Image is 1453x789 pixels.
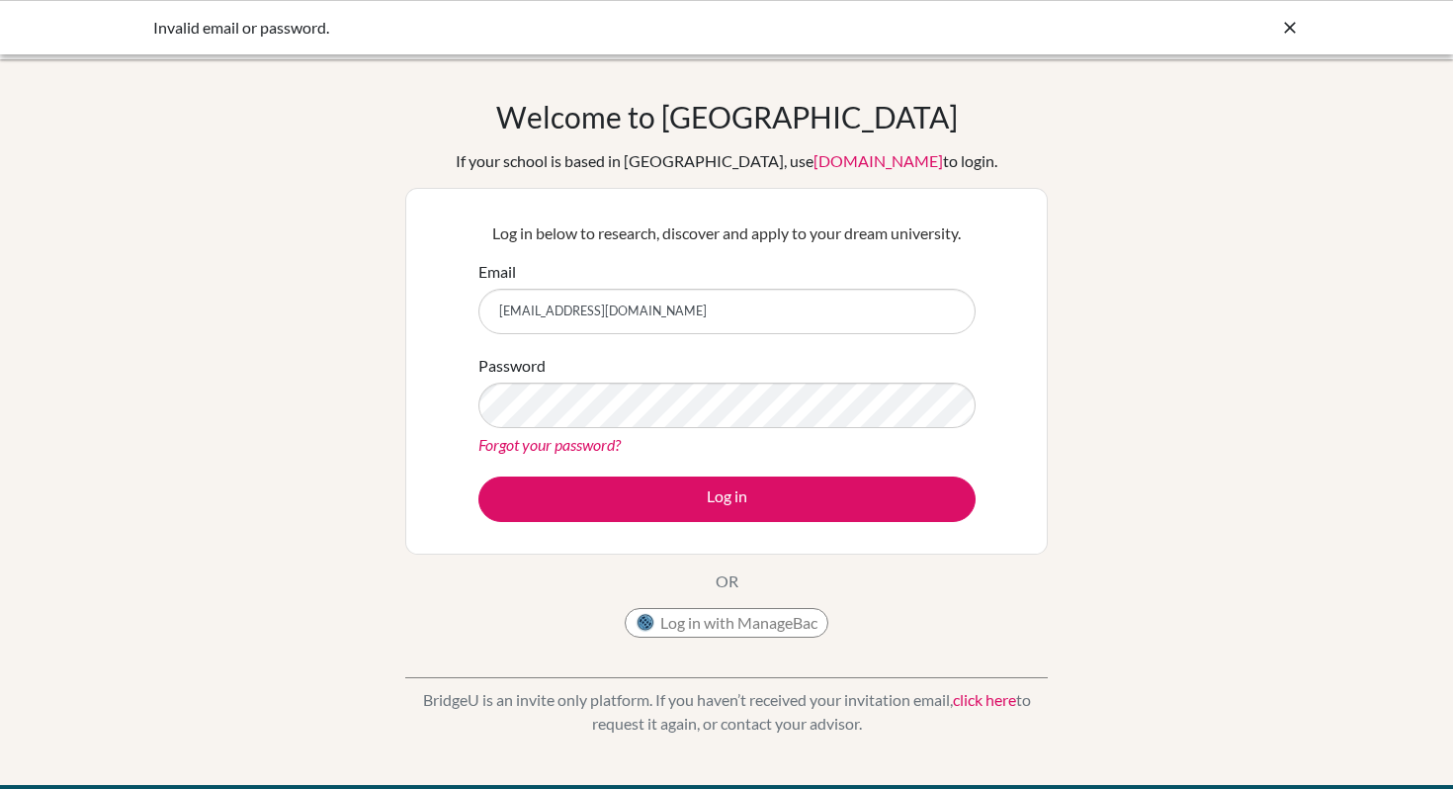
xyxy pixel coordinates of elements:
h1: Welcome to [GEOGRAPHIC_DATA] [496,99,958,134]
label: Password [478,354,546,378]
button: Log in [478,477,976,522]
div: Invalid email or password. [153,16,1003,40]
label: Email [478,260,516,284]
p: Log in below to research, discover and apply to your dream university. [478,221,976,245]
div: If your school is based in [GEOGRAPHIC_DATA], use to login. [456,149,997,173]
a: [DOMAIN_NAME] [813,151,943,170]
p: BridgeU is an invite only platform. If you haven’t received your invitation email, to request it ... [405,688,1048,736]
p: OR [716,570,738,593]
a: click here [953,690,1016,709]
a: Forgot your password? [478,435,621,454]
button: Log in with ManageBac [625,608,828,638]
